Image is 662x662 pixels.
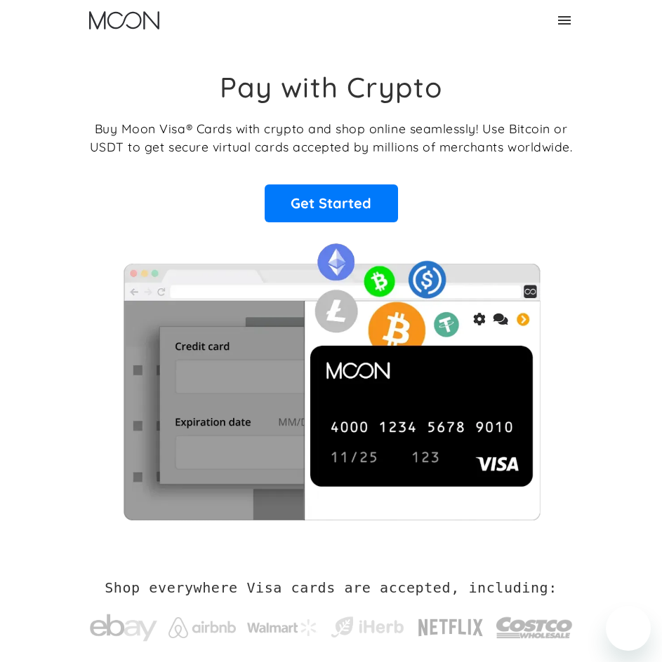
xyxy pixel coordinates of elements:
[105,579,557,596] h2: Shop everywhere Visa cards are accepted, including:
[265,184,398,222] a: Get Started
[90,593,157,656] a: ebay
[329,614,406,640] img: iHerb
[220,70,443,104] h1: Pay with Crypto
[606,606,651,651] iframe: Button to launch messaging window
[90,119,573,156] p: Buy Moon Visa® Cards with crypto and shop online seamlessly! Use Bitcoin or USDT to get secure vi...
[496,592,573,656] a: Costco
[89,11,159,29] a: home
[247,605,317,643] a: Walmart
[247,619,317,636] img: Walmart
[90,234,573,520] img: Moon Cards let you spend your crypto anywhere Visa is accepted.
[90,607,157,649] img: ebay
[496,606,573,649] img: Costco
[417,597,484,651] a: Netflix
[89,11,159,29] img: Moon Logo
[417,611,484,644] img: Netflix
[329,600,406,647] a: iHerb
[168,603,236,645] a: Airbnb
[168,617,236,638] img: Airbnb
